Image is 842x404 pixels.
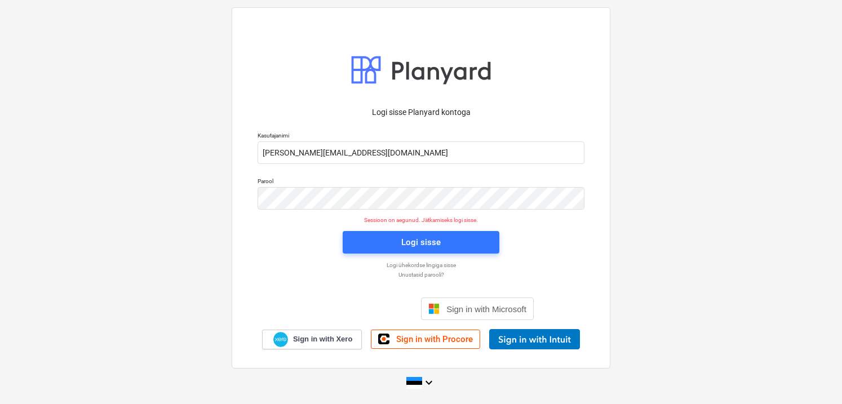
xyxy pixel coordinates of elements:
a: Sign in with Procore [371,330,480,349]
a: Logi ühekordse lingiga sisse [252,261,590,269]
iframe: Sign in with Google Button [303,296,418,321]
p: Kasutajanimi [258,132,584,141]
span: Sign in with Microsoft [446,304,526,314]
img: Microsoft logo [428,303,440,314]
iframe: Chat Widget [786,350,842,404]
span: Sign in with Xero [293,334,352,344]
button: Logi sisse [343,231,499,254]
span: Sign in with Procore [396,334,473,344]
p: Parool [258,177,584,187]
p: Logi sisse Planyard kontoga [258,106,584,118]
a: Unustasid parooli? [252,271,590,278]
a: Sign in with Xero [262,330,362,349]
div: Logi sisse [401,235,441,250]
i: keyboard_arrow_down [422,376,436,389]
img: Xero logo [273,332,288,347]
input: Kasutajanimi [258,141,584,164]
p: Sessioon on aegunud. Jätkamiseks logi sisse. [251,216,591,224]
